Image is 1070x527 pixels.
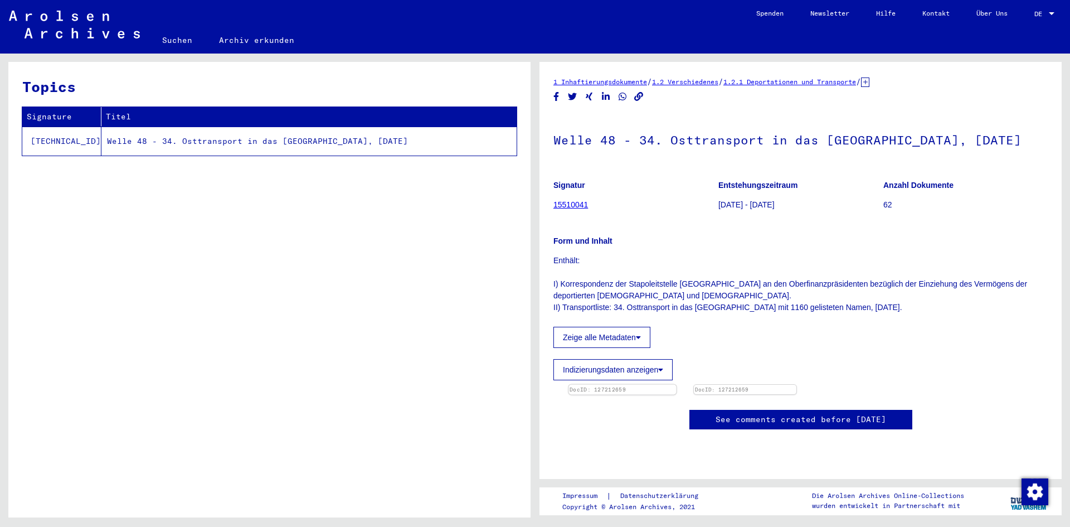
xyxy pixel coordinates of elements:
[883,199,1048,211] p: 62
[22,107,101,127] th: Signature
[22,127,101,156] td: [TECHNICAL_ID]
[562,490,606,502] a: Impressum
[562,502,712,512] p: Copyright © Arolsen Archives, 2021
[101,127,517,156] td: Welle 48 - 34. Osttransport in das [GEOGRAPHIC_DATA], [DATE]
[1022,478,1048,505] img: Zustimmung ändern
[206,27,308,54] a: Archiv erkunden
[583,90,595,104] button: Share on Xing
[718,181,797,190] b: Entstehungszeitraum
[716,414,886,426] a: See comments created before [DATE]
[553,114,1048,163] h1: Welle 48 - 34. Osttransport in das [GEOGRAPHIC_DATA], [DATE]
[883,181,954,190] b: Anzahl Dokumente
[553,236,612,245] b: Form und Inhalt
[1008,487,1050,515] img: yv_logo.png
[149,27,206,54] a: Suchen
[551,90,562,104] button: Share on Facebook
[22,76,516,98] h3: Topics
[567,90,578,104] button: Share on Twitter
[812,491,964,501] p: Die Arolsen Archives Online-Collections
[553,359,673,380] button: Indizierungsdaten anzeigen
[647,76,652,86] span: /
[9,11,140,38] img: Arolsen_neg.svg
[718,76,723,86] span: /
[695,386,748,393] a: DocID: 127212659
[101,107,517,127] th: Titel
[570,386,626,393] a: DocID: 127212659
[1034,10,1047,18] span: DE
[562,490,712,502] div: |
[611,490,712,502] a: Datenschutzerklärung
[617,90,629,104] button: Share on WhatsApp
[723,78,856,86] a: 1.2.1 Deportationen und Transporte
[553,181,585,190] b: Signatur
[553,200,588,209] a: 15510041
[553,255,1048,313] p: Enthält: I) Korrespondenz der Stapoleitstelle [GEOGRAPHIC_DATA] an den Oberfinanzpräsidenten bezü...
[633,90,645,104] button: Copy link
[652,78,718,86] a: 1.2 Verschiedenes
[600,90,612,104] button: Share on LinkedIn
[812,501,964,511] p: wurden entwickelt in Partnerschaft mit
[718,199,883,211] p: [DATE] - [DATE]
[553,327,650,348] button: Zeige alle Metadaten
[856,76,861,86] span: /
[553,78,647,86] a: 1 Inhaftierungsdokumente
